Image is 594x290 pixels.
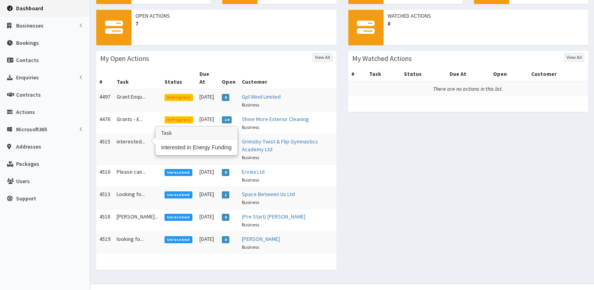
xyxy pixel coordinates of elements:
span: Watched Actions [387,12,585,20]
th: Customer [528,67,588,81]
td: Please can... [113,164,161,187]
span: Addresses [16,143,41,150]
th: Status [401,67,446,81]
td: interested... [113,134,161,164]
td: Grants - £... [113,112,161,134]
small: Business [242,177,259,183]
th: Open [219,67,239,89]
span: 0 [222,169,229,176]
span: Microsoft365 [16,126,47,133]
span: 7 [135,20,333,28]
span: Enquiries [16,74,39,81]
td: [DATE] [196,209,219,231]
a: View All [564,53,584,62]
a: Space Between Us Ltd [242,191,295,198]
span: 0 [387,20,585,28]
div: interested in Energy Funding [156,140,237,155]
span: Bookings [16,39,39,46]
th: Task [366,67,401,81]
th: # [348,67,366,81]
span: Businesses [16,22,44,29]
span: 0 [222,236,229,243]
span: In Progress [164,116,193,123]
span: 1 [222,191,229,198]
a: Ervaia Ltd [242,168,265,175]
td: 4518 [96,209,113,231]
small: Business [242,102,259,108]
td: Looking fo... [113,187,161,209]
td: [DATE] [196,112,219,134]
a: Grimsby Twist & Flip Gymnastics Academy Ltd [242,138,318,153]
th: Due At [446,67,490,81]
a: Shine More Exterior Cleaning [242,116,309,123]
td: 4516 [96,164,113,187]
small: Business [242,199,259,205]
td: 4497 [96,89,113,112]
th: Status [161,67,196,89]
th: Task [113,67,161,89]
span: Actions [16,108,35,116]
a: [PERSON_NAME] [242,235,280,242]
td: [DATE] [196,187,219,209]
td: [DATE] [196,89,219,112]
span: Unresolved [164,236,192,243]
a: (Pre Start) [PERSON_NAME] [242,213,305,220]
small: Business [242,154,259,160]
span: Dashboard [16,5,43,12]
th: Customer [239,67,336,89]
span: Support [16,195,36,202]
td: 4513 [96,187,113,209]
td: 4476 [96,112,113,134]
td: 4519 [96,231,113,254]
span: Open Actions [135,12,333,20]
td: [PERSON_NAME]... [113,209,161,231]
td: [DATE] [196,231,219,254]
small: Business [242,124,259,130]
td: looking fo... [113,231,161,254]
span: Packages [16,160,39,167]
h3: My Open Actions [100,55,149,62]
h3: Task [156,127,237,139]
span: Contacts [16,57,39,64]
td: [DATE] [196,164,219,187]
a: Gpl Wind Limited [242,93,281,100]
span: In Progress [164,94,193,101]
span: Unresolved [164,169,192,176]
span: 0 [222,214,229,221]
th: Due At [196,67,219,89]
td: 4515 [96,134,113,164]
th: Open [490,67,528,81]
span: Unresolved [164,214,192,221]
small: Business [242,222,259,228]
span: Contracts [16,91,41,98]
th: # [96,67,113,89]
i: There are no actions in this list. [433,85,503,92]
span: Unresolved [164,191,192,198]
h3: My Watched Actions [352,55,412,62]
a: View All [313,53,333,62]
span: Users [16,178,30,185]
span: 6 [222,94,229,101]
td: Grant Enqu... [113,89,161,112]
span: 14 [222,116,232,123]
small: Business [242,244,259,250]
